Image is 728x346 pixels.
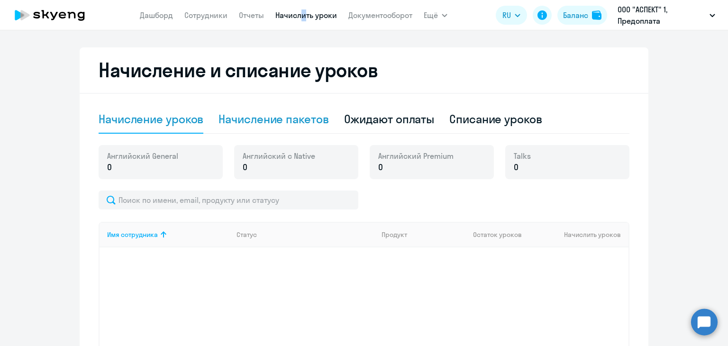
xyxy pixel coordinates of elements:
[99,111,203,127] div: Начисление уроков
[243,161,247,173] span: 0
[237,230,374,239] div: Статус
[243,151,315,161] span: Английский с Native
[107,151,178,161] span: Английский General
[618,4,706,27] p: ООО "АСПЕКТ" 1, Предоплата
[378,151,454,161] span: Английский Premium
[424,6,447,25] button: Ещё
[514,151,531,161] span: Talks
[382,230,407,239] div: Продукт
[424,9,438,21] span: Ещё
[514,161,519,173] span: 0
[592,10,601,20] img: balance
[107,230,158,239] div: Имя сотрудника
[99,191,358,209] input: Поиск по имени, email, продукту или статусу
[275,10,337,20] a: Начислить уроки
[449,111,542,127] div: Списание уроков
[473,230,522,239] span: Остаток уроков
[218,111,328,127] div: Начисление пакетов
[378,161,383,173] span: 0
[563,9,588,21] div: Баланс
[348,10,412,20] a: Документооборот
[502,9,511,21] span: RU
[496,6,527,25] button: RU
[557,6,607,25] button: Балансbalance
[382,230,466,239] div: Продукт
[140,10,173,20] a: Дашборд
[473,230,532,239] div: Остаток уроков
[613,4,720,27] button: ООО "АСПЕКТ" 1, Предоплата
[344,111,435,127] div: Ожидают оплаты
[184,10,227,20] a: Сотрудники
[532,222,628,247] th: Начислить уроков
[107,230,229,239] div: Имя сотрудника
[237,230,257,239] div: Статус
[99,59,629,82] h2: Начисление и списание уроков
[239,10,264,20] a: Отчеты
[107,161,112,173] span: 0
